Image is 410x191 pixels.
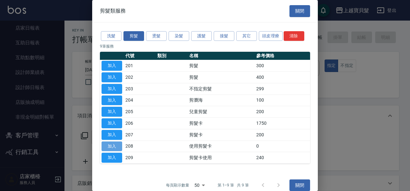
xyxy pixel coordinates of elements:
td: 209 [124,152,156,164]
td: 100 [255,95,310,106]
td: 208 [124,141,156,152]
td: 207 [124,129,156,141]
button: 剪髮 [123,31,144,41]
td: 使用剪髮卡 [188,141,255,152]
td: 400 [255,72,310,83]
button: 加入 [102,141,122,151]
button: 關閉 [289,5,310,17]
td: 剪髮卡 [188,129,255,141]
p: 9 筆服務 [100,43,310,49]
th: 參考價格 [255,52,310,60]
td: 240 [255,152,310,164]
td: 不指定剪髮 [188,83,255,95]
button: 洗髮 [101,31,122,41]
td: 205 [124,106,156,118]
button: 加入 [102,61,122,71]
td: 剪髮卡 [188,118,255,129]
p: 每頁顯示數量 [166,182,189,188]
td: 204 [124,95,156,106]
button: 加入 [102,153,122,163]
button: 加入 [102,118,122,128]
button: 護髮 [191,31,212,41]
td: 剪瀏海 [188,95,255,106]
td: 0 [255,141,310,152]
button: 加入 [102,95,122,105]
td: 兒童剪髮 [188,106,255,118]
td: 剪髮 [188,60,255,72]
th: 類別 [156,52,188,60]
button: 加入 [102,130,122,140]
button: 加入 [102,84,122,94]
button: 加入 [102,72,122,82]
td: 201 [124,60,156,72]
td: 299 [255,83,310,95]
button: 清除 [284,31,304,41]
button: 其它 [236,31,257,41]
td: 200 [255,106,310,118]
td: 206 [124,118,156,129]
button: 接髮 [214,31,234,41]
td: 202 [124,72,156,83]
td: 203 [124,83,156,95]
span: 剪髮類服務 [100,8,126,14]
button: 加入 [102,107,122,117]
td: 200 [255,129,310,141]
button: 染髮 [169,31,189,41]
button: 燙髮 [146,31,167,41]
td: 1750 [255,118,310,129]
button: 頭皮理療 [259,31,283,41]
p: 第 1–9 筆 共 9 筆 [218,182,249,188]
th: 名稱 [188,52,255,60]
td: 300 [255,60,310,72]
td: 剪髮 [188,72,255,83]
td: 剪髮卡使用 [188,152,255,164]
th: 代號 [124,52,156,60]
